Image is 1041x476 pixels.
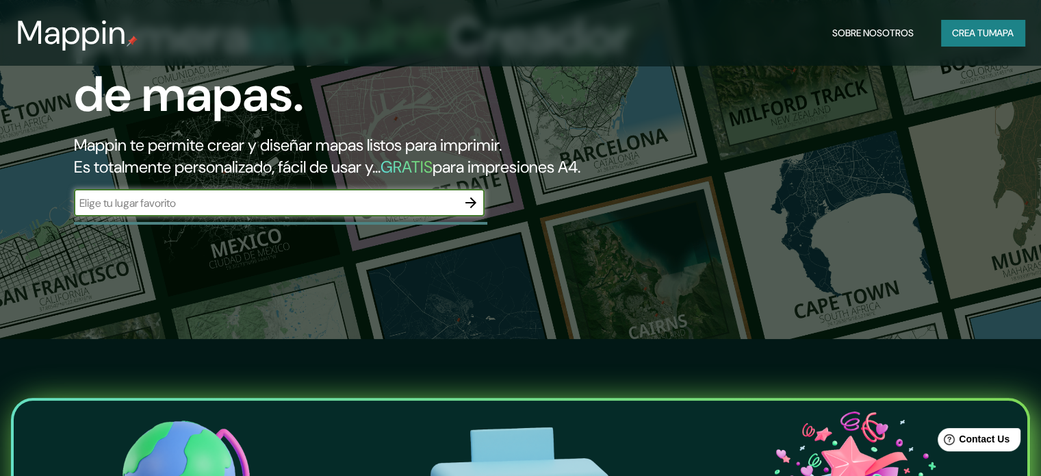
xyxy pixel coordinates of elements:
[74,134,502,155] font: Mappin te permite crear y diseñar mapas listos para imprimir.
[832,27,914,39] font: Sobre nosotros
[952,27,989,39] font: Crea tu
[381,156,433,177] font: GRATIS
[433,156,580,177] font: para impresiones A4.
[941,20,1025,46] button: Crea tumapa
[827,20,919,46] button: Sobre nosotros
[989,27,1014,39] font: mapa
[919,423,1026,461] iframe: Help widget launcher
[16,11,127,54] font: Mappin
[127,36,138,47] img: pin de mapeo
[74,195,457,211] input: Elige tu lugar favorito
[74,156,381,177] font: Es totalmente personalizado, fácil de usar y...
